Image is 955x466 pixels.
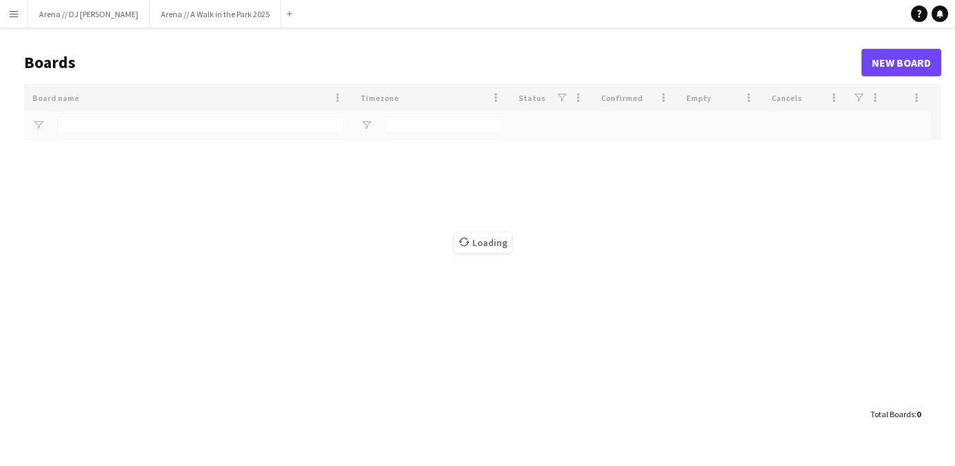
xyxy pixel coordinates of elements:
a: New Board [861,49,941,76]
div: : [870,401,921,428]
button: Arena // A Walk in the Park 2025 [150,1,281,27]
h1: Boards [24,52,861,73]
button: Arena // DJ [PERSON_NAME] [28,1,150,27]
span: Loading [454,232,512,253]
span: 0 [916,409,921,419]
span: Total Boards [870,409,914,419]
